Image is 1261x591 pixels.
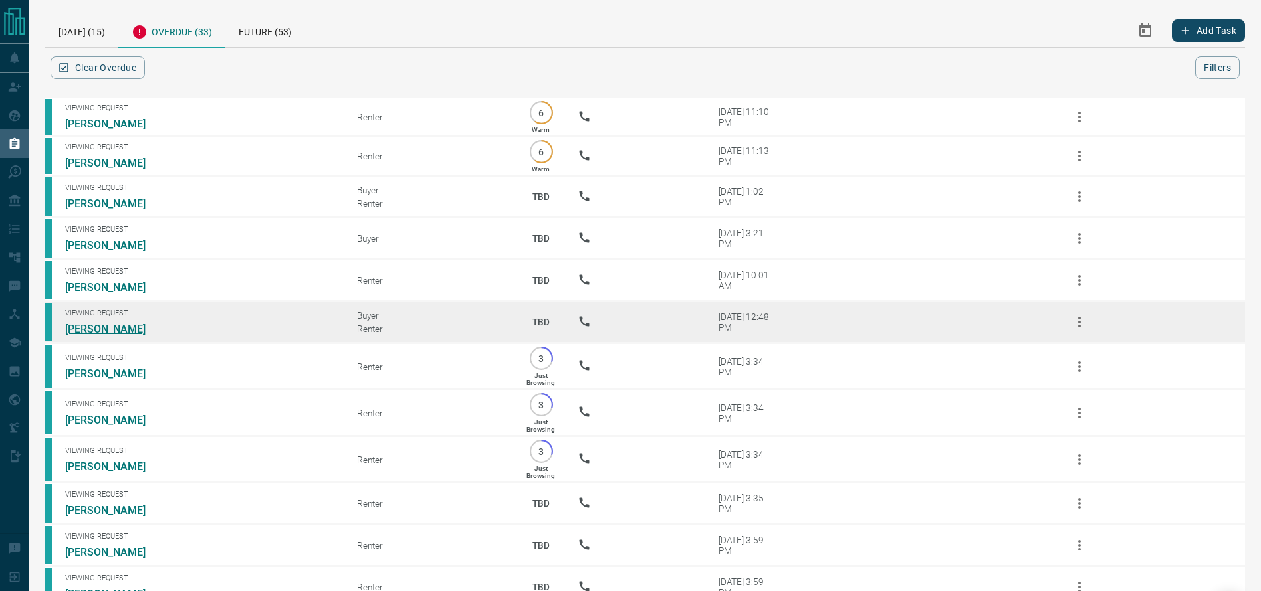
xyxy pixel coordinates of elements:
[65,309,337,317] span: Viewing Request
[719,449,775,470] div: [DATE] 3:34 PM
[536,108,546,118] p: 6
[65,400,337,408] span: Viewing Request
[524,304,558,340] p: TBD
[65,225,337,234] span: Viewing Request
[45,303,52,341] div: condos.ca
[65,446,337,455] span: Viewing Request
[65,546,165,558] a: [PERSON_NAME]
[524,485,558,521] p: TBD
[357,540,505,550] div: Renter
[719,493,775,514] div: [DATE] 3:35 PM
[65,323,165,335] a: [PERSON_NAME]
[719,228,775,249] div: [DATE] 3:21 PM
[719,535,775,556] div: [DATE] 3:59 PM
[719,356,775,377] div: [DATE] 3:34 PM
[45,484,52,523] div: condos.ca
[65,197,165,210] a: [PERSON_NAME]
[357,112,505,122] div: Renter
[536,446,546,456] p: 3
[357,233,505,244] div: Buyer
[357,275,505,286] div: Renter
[65,239,165,252] a: [PERSON_NAME]
[532,165,550,173] p: Warm
[357,185,505,195] div: Buyer
[45,526,52,564] div: condos.ca
[719,402,775,424] div: [DATE] 3:34 PM
[45,219,52,258] div: condos.ca
[45,345,52,388] div: condos.ca
[524,220,558,256] p: TBD
[719,311,775,333] div: [DATE] 12:48 PM
[719,186,775,207] div: [DATE] 1:02 PM
[1129,15,1161,46] button: Select Date Range
[536,147,546,157] p: 6
[45,261,52,299] div: condos.ca
[357,498,505,509] div: Renter
[536,353,546,363] p: 3
[719,145,775,167] div: [DATE] 11:13 PM
[357,408,505,418] div: Renter
[45,391,52,434] div: condos.ca
[524,527,558,563] p: TBD
[45,138,52,174] div: condos.ca
[65,143,337,151] span: Viewing Request
[65,574,337,582] span: Viewing Request
[65,460,165,473] a: [PERSON_NAME]
[45,99,52,135] div: condos.ca
[526,465,555,479] p: Just Browsing
[65,490,337,499] span: Viewing Request
[1195,56,1240,79] button: Filters
[357,198,505,209] div: Renter
[719,270,775,291] div: [DATE] 10:01 AM
[45,177,52,216] div: condos.ca
[118,13,225,48] div: Overdue (33)
[65,104,337,112] span: Viewing Request
[65,267,337,276] span: Viewing Request
[357,361,505,372] div: Renter
[524,262,558,298] p: TBD
[526,418,555,433] p: Just Browsing
[719,106,775,127] div: [DATE] 11:10 PM
[65,414,165,426] a: [PERSON_NAME]
[65,504,165,517] a: [PERSON_NAME]
[357,310,505,321] div: Buyer
[65,183,337,192] span: Viewing Request
[65,157,165,169] a: [PERSON_NAME]
[357,454,505,465] div: Renter
[536,400,546,410] p: 3
[65,281,165,294] a: [PERSON_NAME]
[65,367,165,380] a: [PERSON_NAME]
[524,179,558,214] p: TBD
[225,13,305,47] div: Future (53)
[65,532,337,541] span: Viewing Request
[65,118,165,130] a: [PERSON_NAME]
[65,353,337,362] span: Viewing Request
[357,151,505,161] div: Renter
[51,56,145,79] button: Clear Overdue
[1172,19,1245,42] button: Add Task
[45,13,118,47] div: [DATE] (15)
[532,126,550,133] p: Warm
[357,323,505,334] div: Renter
[45,438,52,481] div: condos.ca
[526,372,555,386] p: Just Browsing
